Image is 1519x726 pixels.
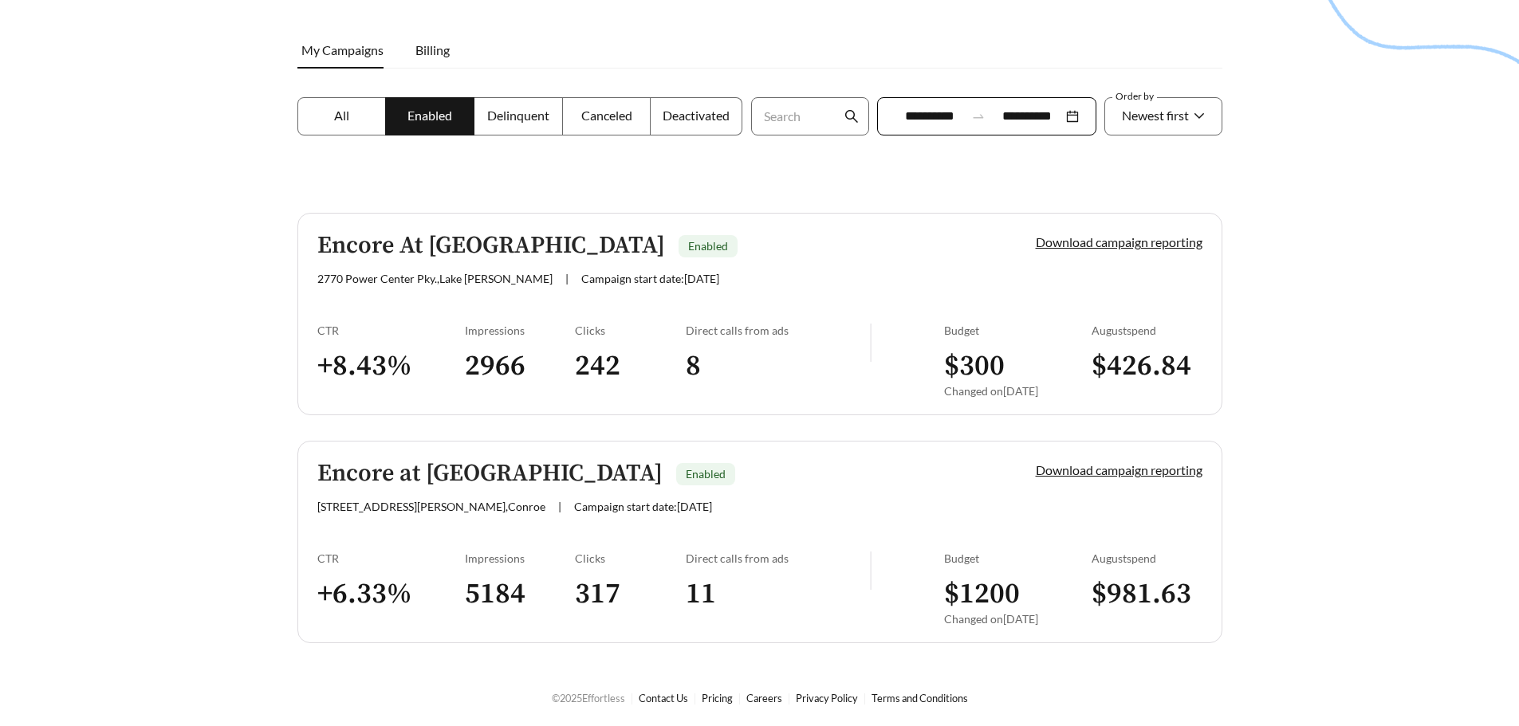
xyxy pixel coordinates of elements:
[944,384,1092,398] div: Changed on [DATE]
[872,692,968,704] a: Terms and Conditions
[686,551,870,565] div: Direct calls from ads
[686,348,870,384] h3: 8
[552,692,625,704] span: © 2025 Effortless
[317,500,545,513] span: [STREET_ADDRESS][PERSON_NAME] , Conroe
[639,692,688,704] a: Contact Us
[971,109,986,124] span: swap-right
[334,108,349,123] span: All
[317,551,465,565] div: CTR
[415,42,450,57] span: Billing
[558,500,561,513] span: |
[575,324,686,337] div: Clicks
[317,272,553,285] span: 2770 Power Center Pky. , Lake [PERSON_NAME]
[844,109,859,124] span: search
[944,576,1092,612] h3: $ 1200
[688,239,728,253] span: Enabled
[317,324,465,337] div: CTR
[565,272,569,285] span: |
[317,576,465,612] h3: + 6.33 %
[944,348,1092,384] h3: $ 300
[1122,108,1189,123] span: Newest first
[581,272,719,285] span: Campaign start date: [DATE]
[870,324,872,362] img: line
[686,576,870,612] h3: 11
[297,441,1222,643] a: Encore at [GEOGRAPHIC_DATA]Enabled[STREET_ADDRESS][PERSON_NAME],Conroe|Campaign start date:[DATE]...
[317,233,665,259] h5: Encore At [GEOGRAPHIC_DATA]
[971,109,986,124] span: to
[944,551,1092,565] div: Budget
[1092,324,1202,337] div: August spend
[575,348,686,384] h3: 242
[574,500,712,513] span: Campaign start date: [DATE]
[407,108,452,123] span: Enabled
[1036,234,1202,249] a: Download campaign reporting
[487,108,549,123] span: Delinquent
[944,324,1092,337] div: Budget
[746,692,782,704] a: Careers
[575,551,686,565] div: Clicks
[870,551,872,590] img: line
[297,213,1222,415] a: Encore At [GEOGRAPHIC_DATA]Enabled2770 Power Center Pky.,Lake [PERSON_NAME]|Campaign start date:[...
[1092,348,1202,384] h3: $ 426.84
[663,108,730,123] span: Deactivated
[581,108,632,123] span: Canceled
[796,692,858,704] a: Privacy Policy
[465,324,576,337] div: Impressions
[1092,551,1202,565] div: August spend
[575,576,686,612] h3: 317
[702,692,733,704] a: Pricing
[317,348,465,384] h3: + 8.43 %
[465,551,576,565] div: Impressions
[465,348,576,384] h3: 2966
[301,42,384,57] span: My Campaigns
[686,324,870,337] div: Direct calls from ads
[1092,576,1202,612] h3: $ 981.63
[944,612,1092,626] div: Changed on [DATE]
[686,467,726,481] span: Enabled
[317,461,663,487] h5: Encore at [GEOGRAPHIC_DATA]
[1036,462,1202,477] a: Download campaign reporting
[465,576,576,612] h3: 5184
